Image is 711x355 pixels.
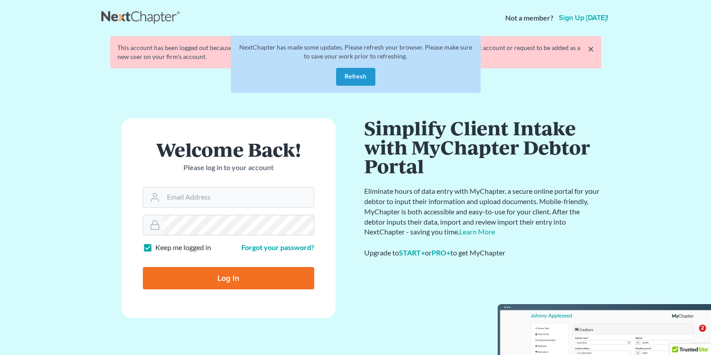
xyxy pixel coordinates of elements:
[505,13,553,23] strong: Not a member?
[365,118,601,175] h1: Simplify Client Intake with MyChapter Debtor Portal
[432,248,451,257] a: PRO+
[143,140,314,159] h1: Welcome Back!
[588,43,594,54] a: ×
[699,325,706,332] span: 2
[117,43,594,61] div: This account has been logged out because someone new has initiated a new session with the same lo...
[241,243,314,251] a: Forgot your password?
[681,325,702,346] iframe: Intercom live chat
[143,163,314,173] p: Please log in to your account
[365,248,601,258] div: Upgrade to or to get MyChapter
[163,188,314,207] input: Email Address
[143,267,314,289] input: Log In
[399,248,425,257] a: START+
[239,43,472,60] span: NextChapter has made some updates. Please refresh your browser. Please make sure to save your wor...
[460,227,495,236] a: Learn More
[365,186,601,237] p: Eliminate hours of data entry with MyChapter, a secure online portal for your debtor to input the...
[336,68,375,86] button: Refresh
[155,242,211,253] label: Keep me logged in
[557,14,610,21] a: Sign up [DATE]!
